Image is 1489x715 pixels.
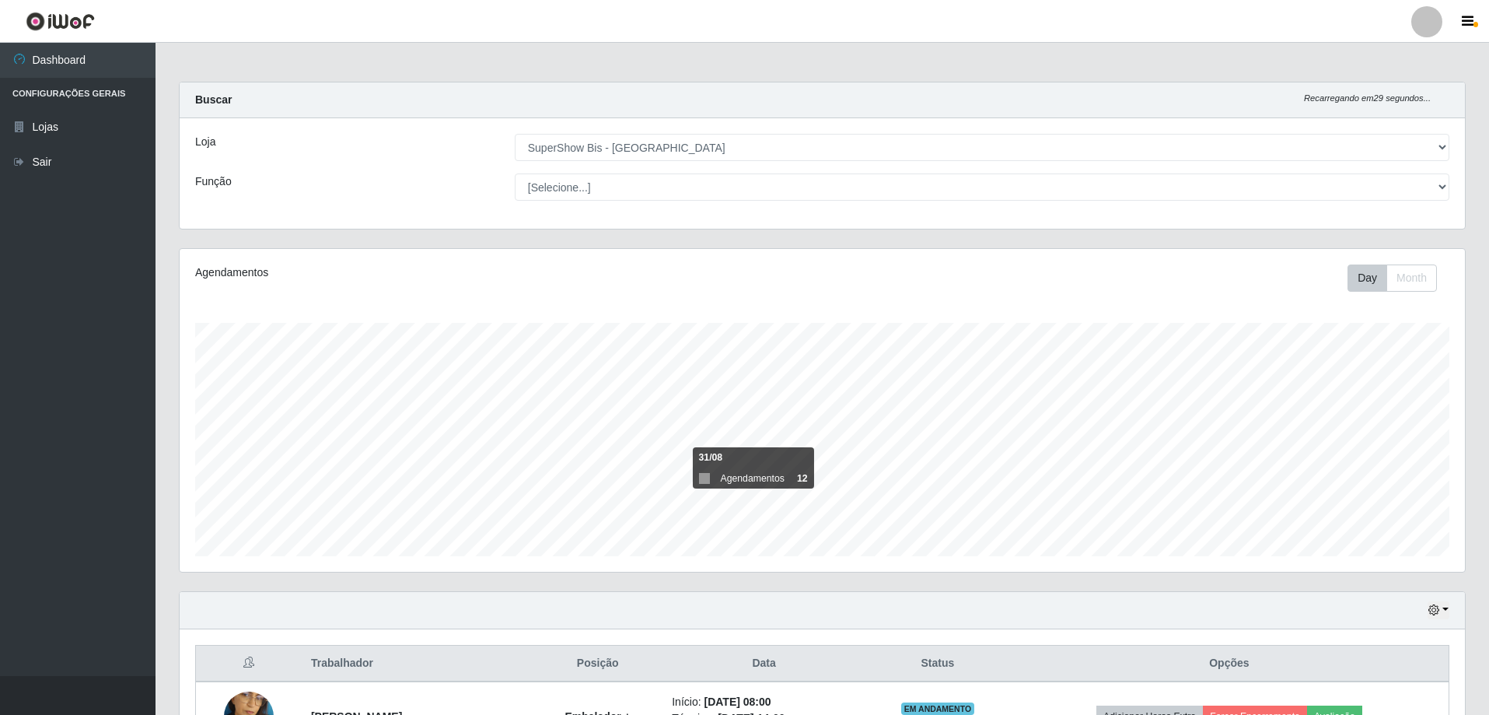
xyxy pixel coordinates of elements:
[865,646,1010,682] th: Status
[533,646,662,682] th: Posição
[302,646,533,682] th: Trabalhador
[195,173,232,190] label: Função
[901,703,975,715] span: EM ANDAMENTO
[1010,646,1449,682] th: Opções
[195,93,232,106] strong: Buscar
[662,646,865,682] th: Data
[195,134,215,150] label: Loja
[26,12,95,31] img: CoreUI Logo
[704,696,771,708] time: [DATE] 08:00
[1347,265,1449,292] div: Toolbar with button groups
[1347,265,1437,292] div: First group
[195,265,704,281] div: Agendamentos
[672,694,856,710] li: Início:
[1386,265,1437,292] button: Month
[1304,93,1431,103] i: Recarregando em 29 segundos...
[1347,265,1387,292] button: Day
